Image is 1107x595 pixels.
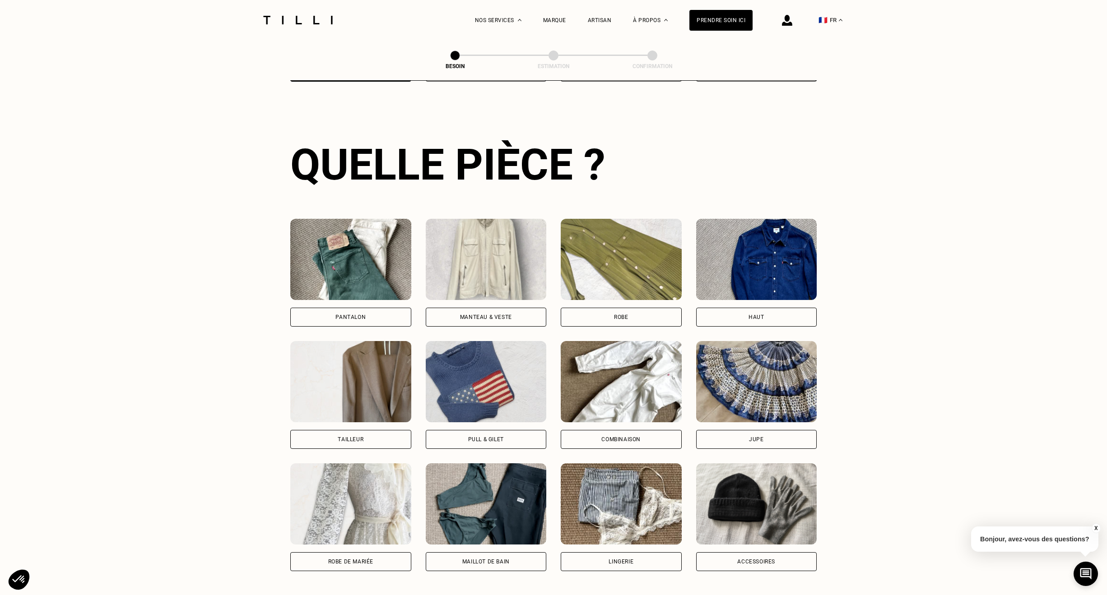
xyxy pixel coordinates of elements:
[614,314,628,320] div: Robe
[410,63,500,69] div: Besoin
[460,314,512,320] div: Manteau & Veste
[543,17,566,23] a: Marque
[518,19,521,21] img: Menu déroulant
[749,437,763,442] div: Jupe
[696,463,817,544] img: Tilli retouche votre Accessoires
[839,19,842,21] img: menu déroulant
[260,16,336,24] img: Logo du service de couturière Tilli
[468,437,504,442] div: Pull & gilet
[1091,523,1100,533] button: X
[782,15,792,26] img: icône connexion
[607,63,698,69] div: Confirmation
[561,219,682,300] img: Tilli retouche votre Robe
[338,437,363,442] div: Tailleur
[290,341,411,422] img: Tilli retouche votre Tailleur
[971,526,1098,552] p: Bonjour, avez-vous des questions?
[290,219,411,300] img: Tilli retouche votre Pantalon
[328,559,373,564] div: Robe de mariée
[588,17,612,23] a: Artisan
[335,314,366,320] div: Pantalon
[426,219,547,300] img: Tilli retouche votre Manteau & Veste
[561,341,682,422] img: Tilli retouche votre Combinaison
[508,63,599,69] div: Estimation
[749,314,764,320] div: Haut
[426,463,547,544] img: Tilli retouche votre Maillot de bain
[426,341,547,422] img: Tilli retouche votre Pull & gilet
[290,139,817,190] div: Quelle pièce ?
[696,219,817,300] img: Tilli retouche votre Haut
[609,559,633,564] div: Lingerie
[819,16,828,24] span: 🇫🇷
[737,559,775,564] div: Accessoires
[561,463,682,544] img: Tilli retouche votre Lingerie
[696,341,817,422] img: Tilli retouche votre Jupe
[462,559,510,564] div: Maillot de bain
[689,10,753,31] a: Prendre soin ici
[290,463,411,544] img: Tilli retouche votre Robe de mariée
[664,19,668,21] img: Menu déroulant à propos
[601,437,641,442] div: Combinaison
